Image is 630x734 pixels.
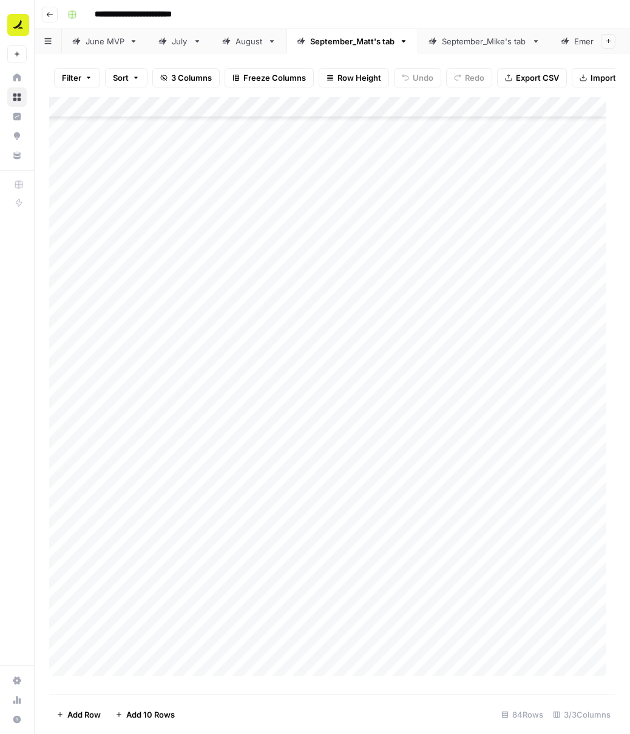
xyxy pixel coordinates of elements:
button: Redo [446,68,492,87]
span: Add 10 Rows [126,709,175,721]
a: September_Matt's tab [286,29,418,53]
span: Export CSV [516,72,559,84]
button: Freeze Columns [225,68,314,87]
a: Browse [7,87,27,107]
div: June MVP [86,35,124,47]
div: August [235,35,263,47]
a: September_Mike's tab [418,29,550,53]
button: Export CSV [497,68,567,87]
a: June MVP [62,29,148,53]
button: Workspace: Ramp [7,10,27,40]
button: 3 Columns [152,68,220,87]
a: Usage [7,690,27,710]
span: Undo [413,72,433,84]
a: Settings [7,671,27,690]
a: July [148,29,212,53]
a: August [212,29,286,53]
button: Help + Support [7,710,27,729]
span: Freeze Columns [243,72,306,84]
span: 3 Columns [171,72,212,84]
div: 3/3 Columns [548,705,615,724]
a: Your Data [7,146,27,165]
div: 84 Rows [496,705,548,724]
button: Undo [394,68,441,87]
span: Add Row [67,709,101,721]
span: Row Height [337,72,381,84]
a: Insights [7,107,27,126]
button: Filter [54,68,100,87]
img: Ramp Logo [7,14,29,36]
a: Opportunities [7,126,27,146]
span: Filter [62,72,81,84]
span: Redo [465,72,484,84]
button: Sort [105,68,147,87]
div: July [172,35,188,47]
button: Add 10 Rows [108,705,182,724]
div: September_Matt's tab [310,35,395,47]
a: Home [7,68,27,87]
span: Sort [113,72,129,84]
button: Row Height [319,68,389,87]
div: September_Mike's tab [442,35,527,47]
button: Add Row [49,705,108,724]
